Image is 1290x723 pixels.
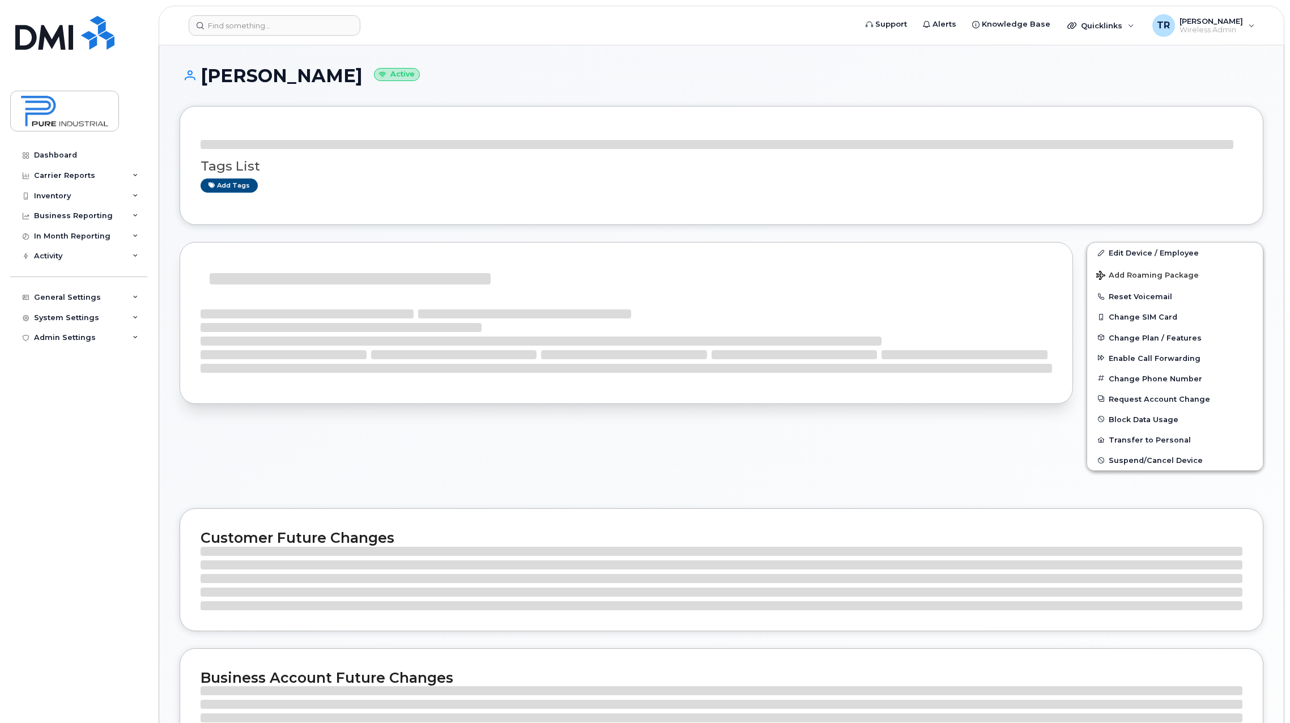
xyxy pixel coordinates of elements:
[201,178,258,193] a: Add tags
[1087,243,1263,263] a: Edit Device / Employee
[1087,450,1263,470] button: Suspend/Cancel Device
[201,529,1242,546] h2: Customer Future Changes
[1087,263,1263,286] button: Add Roaming Package
[201,669,1242,686] h2: Business Account Future Changes
[1109,456,1203,465] span: Suspend/Cancel Device
[180,66,1263,86] h1: [PERSON_NAME]
[1087,389,1263,409] button: Request Account Change
[1109,354,1200,362] span: Enable Call Forwarding
[1096,271,1199,282] span: Add Roaming Package
[1087,429,1263,450] button: Transfer to Personal
[201,159,1242,173] h3: Tags List
[1087,286,1263,307] button: Reset Voicemail
[1087,328,1263,348] button: Change Plan / Features
[1087,348,1263,368] button: Enable Call Forwarding
[374,68,420,81] small: Active
[1109,333,1202,342] span: Change Plan / Features
[1087,307,1263,327] button: Change SIM Card
[1087,409,1263,429] button: Block Data Usage
[1087,368,1263,389] button: Change Phone Number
